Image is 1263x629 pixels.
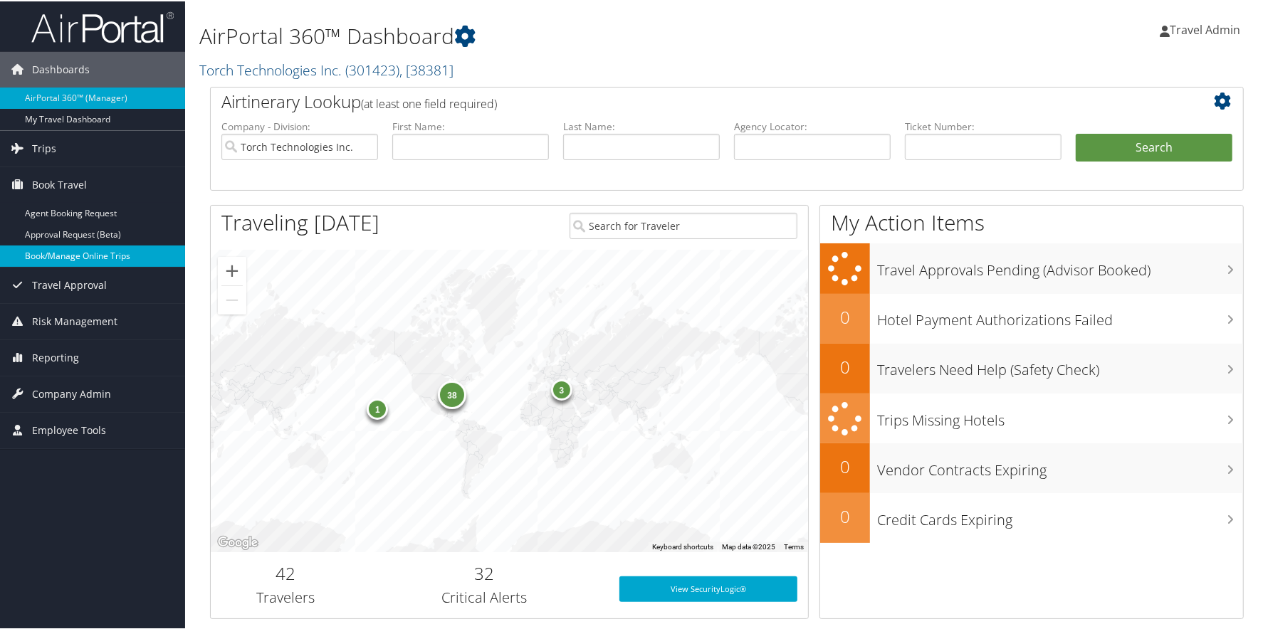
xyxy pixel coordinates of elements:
[820,453,870,477] h2: 0
[361,95,497,110] span: (at least one field required)
[652,541,713,551] button: Keyboard shortcuts
[371,586,598,606] h3: Critical Alerts
[563,118,720,132] label: Last Name:
[820,442,1243,492] a: 0Vendor Contracts Expiring
[218,255,246,284] button: Zoom in
[32,166,87,201] span: Book Travel
[199,59,454,78] a: Torch Technologies Inc.
[820,304,870,328] h2: 0
[877,502,1243,529] h3: Credit Cards Expiring
[877,402,1243,429] h3: Trips Missing Hotels
[877,452,1243,479] h3: Vendor Contracts Expiring
[221,206,379,236] h1: Traveling [DATE]
[399,59,454,78] span: , [ 38381 ]
[32,339,79,374] span: Reporting
[820,492,1243,541] a: 0Credit Cards Expiring
[1170,21,1240,36] span: Travel Admin
[367,397,389,418] div: 1
[1160,7,1254,50] a: Travel Admin
[619,575,797,601] a: View SecurityLogic®
[218,285,246,313] button: Zoom out
[820,206,1243,236] h1: My Action Items
[877,252,1243,279] h3: Travel Approvals Pending (Advisor Booked)
[820,354,870,378] h2: 0
[214,532,261,551] img: Google
[820,392,1243,443] a: Trips Missing Hotels
[31,9,174,43] img: airportal-logo.png
[820,503,870,527] h2: 0
[820,342,1243,392] a: 0Travelers Need Help (Safety Check)
[877,351,1243,379] h3: Travelers Need Help (Safety Check)
[820,292,1243,342] a: 0Hotel Payment Authorizations Failed
[32,411,106,447] span: Employee Tools
[221,88,1146,112] h2: Airtinerary Lookup
[734,118,891,132] label: Agency Locator:
[32,302,117,338] span: Risk Management
[820,242,1243,292] a: Travel Approvals Pending (Advisor Booked)
[905,118,1062,132] label: Ticket Number:
[877,302,1243,329] h3: Hotel Payment Authorizations Failed
[392,118,549,132] label: First Name:
[214,532,261,551] a: Open this area in Google Maps (opens a new window)
[32,51,90,86] span: Dashboards
[221,586,350,606] h3: Travelers
[221,118,378,132] label: Company - Division:
[438,379,466,408] div: 38
[32,266,107,302] span: Travel Approval
[1076,132,1232,161] button: Search
[551,377,572,398] div: 3
[199,20,903,50] h1: AirPortal 360™ Dashboard
[345,59,399,78] span: ( 301423 )
[722,541,775,549] span: Map data ©2025
[32,375,111,411] span: Company Admin
[570,211,797,238] input: Search for Traveler
[32,129,56,165] span: Trips
[371,560,598,584] h2: 32
[221,560,350,584] h2: 42
[784,541,804,549] a: Terms (opens in new tab)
